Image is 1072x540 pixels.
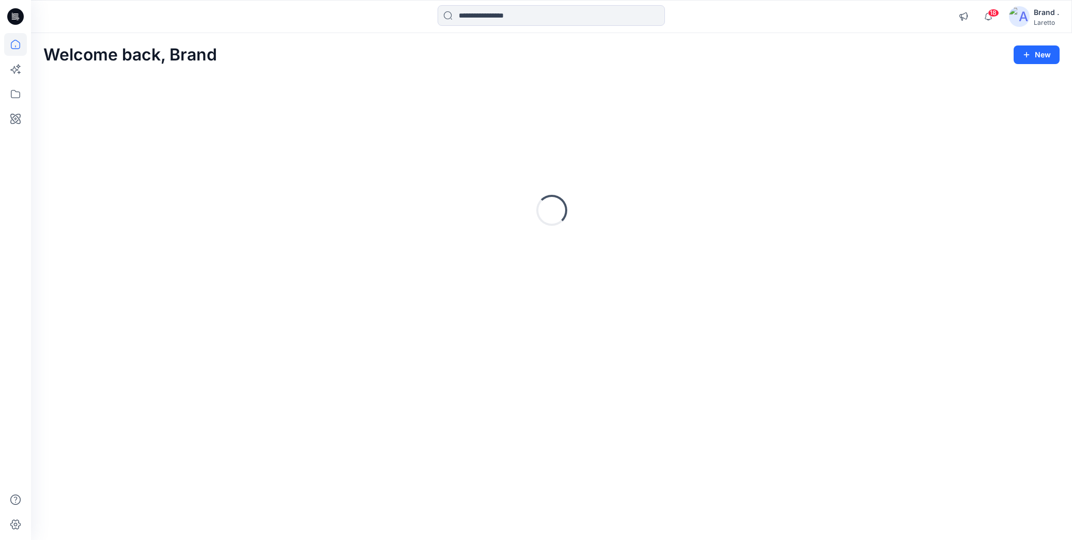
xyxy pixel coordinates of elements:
img: avatar [1009,6,1030,27]
h2: Welcome back, Brand [43,45,217,65]
div: Brand . [1034,6,1059,19]
div: Laretto [1034,19,1059,26]
span: 18 [988,9,999,17]
button: New [1014,45,1060,64]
